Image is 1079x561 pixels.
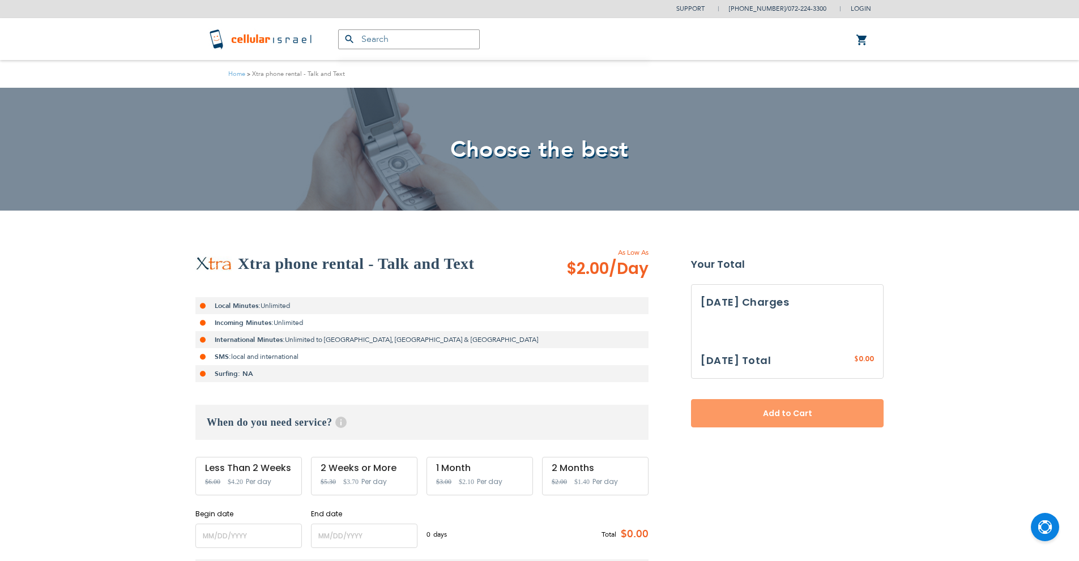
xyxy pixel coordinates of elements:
a: Home [228,70,245,78]
span: 0 [427,529,433,539]
strong: Incoming Minutes: [215,318,274,327]
strong: Your Total [691,256,884,273]
img: Xtra phone rental - Talk and Text [195,256,232,271]
div: Less Than 2 Weeks [205,463,292,473]
span: $2.00 [552,478,567,486]
div: 1 Month [436,463,523,473]
span: $6.00 [205,478,220,486]
li: Unlimited [195,297,649,314]
span: $ [854,354,859,365]
span: Total [602,529,616,539]
span: $5.30 [321,478,336,486]
strong: Surfing: NA [215,369,253,378]
div: 2 Weeks or More [321,463,408,473]
span: Per day [361,477,387,487]
h3: When do you need service? [195,405,649,440]
span: $3.70 [343,478,359,486]
strong: International Minutes: [215,335,285,344]
span: Per day [246,477,271,487]
li: Xtra phone rental - Talk and Text [245,68,345,79]
span: $0.00 [616,526,649,543]
span: $2.00 [566,258,649,280]
label: End date [311,509,417,519]
h3: [DATE] Total [701,352,771,369]
input: MM/DD/YYYY [311,524,417,548]
div: 2 Months [552,463,639,473]
span: $2.10 [459,478,474,486]
span: $3.00 [436,478,451,486]
a: 072-224-3300 [788,5,826,13]
span: Help [335,417,347,428]
span: /Day [609,258,649,280]
strong: SMS: [215,352,231,361]
span: As Low As [536,247,649,258]
input: MM/DD/YYYY [195,524,302,548]
li: / [718,1,826,17]
span: days [433,529,447,539]
li: Unlimited to [GEOGRAPHIC_DATA], [GEOGRAPHIC_DATA] & [GEOGRAPHIC_DATA] [195,331,649,348]
input: Search [338,29,480,49]
h2: Xtra phone rental - Talk and Text [238,252,474,275]
span: Login [851,5,871,13]
span: $1.40 [574,478,590,486]
strong: Local Minutes: [215,301,261,310]
span: Per day [592,477,618,487]
img: Cellular Israel [208,28,315,50]
span: 0.00 [859,354,874,363]
a: Support [676,5,705,13]
span: Choose the best [450,134,629,165]
a: [PHONE_NUMBER] [729,5,786,13]
span: Per day [477,477,502,487]
li: local and international [195,348,649,365]
h3: [DATE] Charges [701,294,874,311]
label: Begin date [195,509,302,519]
span: $4.20 [228,478,243,486]
li: Unlimited [195,314,649,331]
